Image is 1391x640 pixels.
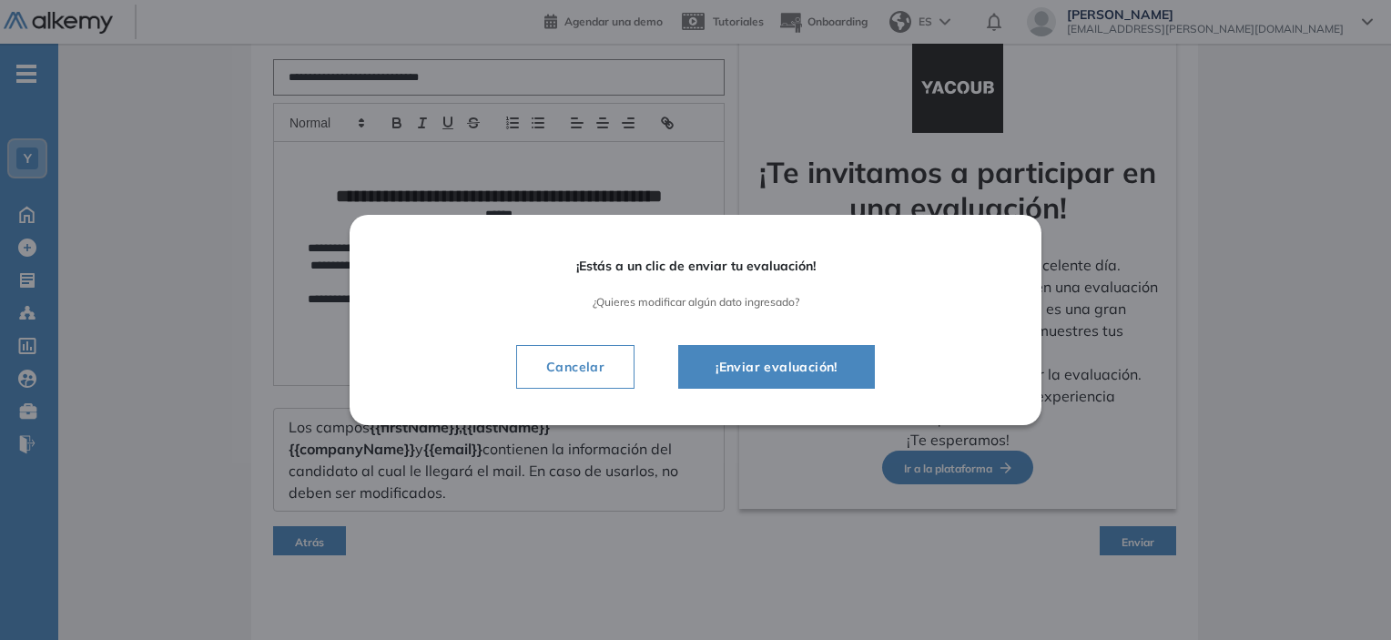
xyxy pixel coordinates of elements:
[532,356,619,378] span: Cancelar
[678,345,875,389] button: ¡Enviar evaluación!
[401,259,990,274] span: ¡Estás a un clic de enviar tu evaluación!
[701,356,852,378] span: ¡Enviar evaluación!
[401,296,990,309] span: ¿Quieres modificar algún dato ingresado?
[1300,553,1391,640] iframe: Chat Widget
[1300,553,1391,640] div: Widget de chat
[516,345,635,389] button: Cancelar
